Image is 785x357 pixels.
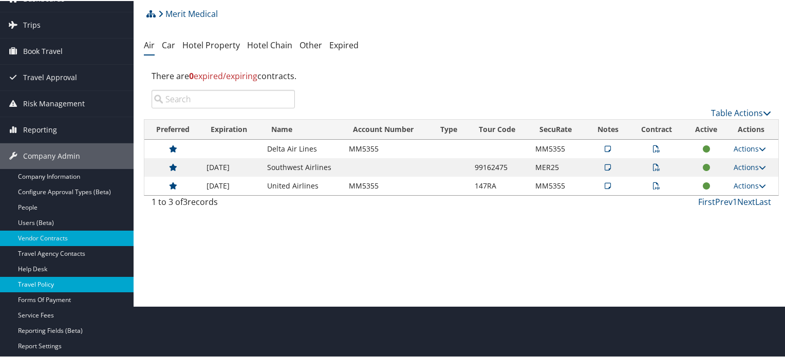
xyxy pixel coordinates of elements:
[734,180,766,190] a: Actions
[728,119,778,139] th: Actions
[162,39,175,50] a: Car
[630,119,684,139] th: Contract: activate to sort column ascending
[183,195,188,206] span: 3
[530,157,586,176] td: MER25
[23,116,57,142] span: Reporting
[189,69,257,81] span: expired/expiring
[329,39,359,50] a: Expired
[344,119,431,139] th: Account Number: activate to sort column ascending
[201,119,262,139] th: Expiration: activate to sort column ascending
[344,176,431,194] td: MM5355
[262,157,344,176] td: Southwest Airlines
[530,139,586,157] td: MM5355
[201,176,262,194] td: [DATE]
[530,119,586,139] th: SecuRate: activate to sort column ascending
[734,143,766,153] a: Actions
[182,39,240,50] a: Hotel Property
[23,37,63,63] span: Book Travel
[734,161,766,171] a: Actions
[470,176,530,194] td: 147RA
[201,157,262,176] td: [DATE]
[247,39,292,50] a: Hotel Chain
[144,61,779,89] div: There are contracts.
[715,195,733,206] a: Prev
[189,69,194,81] strong: 0
[23,142,80,168] span: Company Admin
[733,195,737,206] a: 1
[470,119,530,139] th: Tour Code: activate to sort column ascending
[530,176,586,194] td: MM5355
[737,195,755,206] a: Next
[262,139,344,157] td: Delta Air Lines
[684,119,728,139] th: Active: activate to sort column ascending
[344,139,431,157] td: MM5355
[158,3,218,23] a: Merit Medical
[23,11,41,37] span: Trips
[144,119,201,139] th: Preferred: activate to sort column ascending
[23,90,85,116] span: Risk Management
[144,39,155,50] a: Air
[698,195,715,206] a: First
[431,119,470,139] th: Type: activate to sort column ascending
[711,106,771,118] a: Table Actions
[262,119,344,139] th: Name: activate to sort column ascending
[23,64,77,89] span: Travel Approval
[300,39,322,50] a: Other
[470,157,530,176] td: 99162475
[152,195,295,212] div: 1 to 3 of records
[262,176,344,194] td: United Airlines
[755,195,771,206] a: Last
[152,89,295,107] input: Search
[586,119,630,139] th: Notes: activate to sort column ascending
